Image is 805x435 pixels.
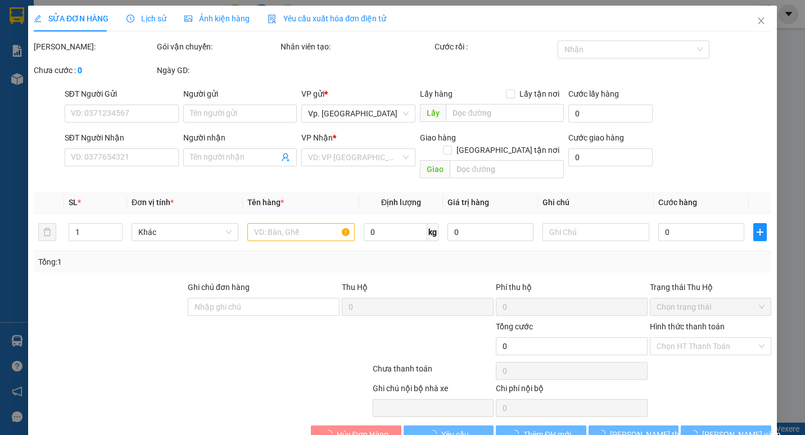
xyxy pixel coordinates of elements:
span: Tổng cước [496,322,533,331]
div: [PERSON_NAME]: [34,40,155,53]
span: Khác [138,224,232,241]
span: Chọn trạng thái [657,298,765,315]
span: user-add [282,153,291,162]
div: Phí thu hộ [496,281,648,298]
span: Lấy hàng [420,89,453,98]
span: close [757,16,766,25]
input: Cước giao hàng [568,148,653,166]
div: VP gửi [302,88,416,100]
div: Chưa cước : [34,64,155,76]
span: Vp. Phan Rang [309,105,409,122]
div: Người nhận [183,132,297,144]
span: SỬA ĐƠN HÀNG [34,14,108,23]
span: VP Nhận [302,133,333,142]
button: plus [753,223,767,241]
div: Tổng: 1 [38,256,311,268]
label: Ghi chú đơn hàng [188,283,250,292]
span: plus [754,228,766,237]
span: SL [69,198,78,207]
div: Người gửi [183,88,297,100]
span: Định lượng [381,198,421,207]
button: delete [38,223,56,241]
span: picture [184,15,192,22]
div: Ngày GD: [157,64,278,76]
span: Đơn vị tính [132,198,174,207]
input: Ghi chú đơn hàng [188,298,340,316]
div: Trạng thái Thu Hộ [650,281,771,293]
span: Ảnh kiện hàng [184,14,250,23]
span: Lấy tận nơi [515,88,564,100]
span: Giao [420,160,450,178]
input: Dọc đường [450,160,564,178]
button: Close [745,6,777,37]
div: Ghi chú nội bộ nhà xe [373,382,494,399]
span: Lịch sử [126,14,166,23]
span: Giá trị hàng [448,198,490,207]
div: Chi phí nội bộ [496,382,648,399]
label: Cước giao hàng [568,133,624,142]
b: 0 [78,66,82,75]
input: VD: Bàn, Ghế [247,223,354,241]
span: Cước hàng [659,198,698,207]
input: Cước lấy hàng [568,105,653,123]
div: Cước rồi : [435,40,555,53]
span: Lấy [420,104,446,122]
input: Ghi Chú [542,223,649,241]
input: Dọc đường [446,104,564,122]
label: Hình thức thanh toán [650,322,725,331]
div: SĐT Người Nhận [65,132,179,144]
div: Chưa thanh toán [372,362,495,382]
span: kg [428,223,439,241]
span: Thu Hộ [342,283,368,292]
span: Giao hàng [420,133,456,142]
span: Yêu cầu xuất hóa đơn điện tử [268,14,386,23]
span: [GEOGRAPHIC_DATA] tận nơi [452,144,564,156]
img: icon [268,15,277,24]
label: Cước lấy hàng [568,89,619,98]
div: Nhân viên tạo: [281,40,432,53]
div: Gói vận chuyển: [157,40,278,53]
th: Ghi chú [538,192,654,214]
span: clock-circle [126,15,134,22]
span: Tên hàng [247,198,284,207]
div: SĐT Người Gửi [65,88,179,100]
span: edit [34,15,42,22]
